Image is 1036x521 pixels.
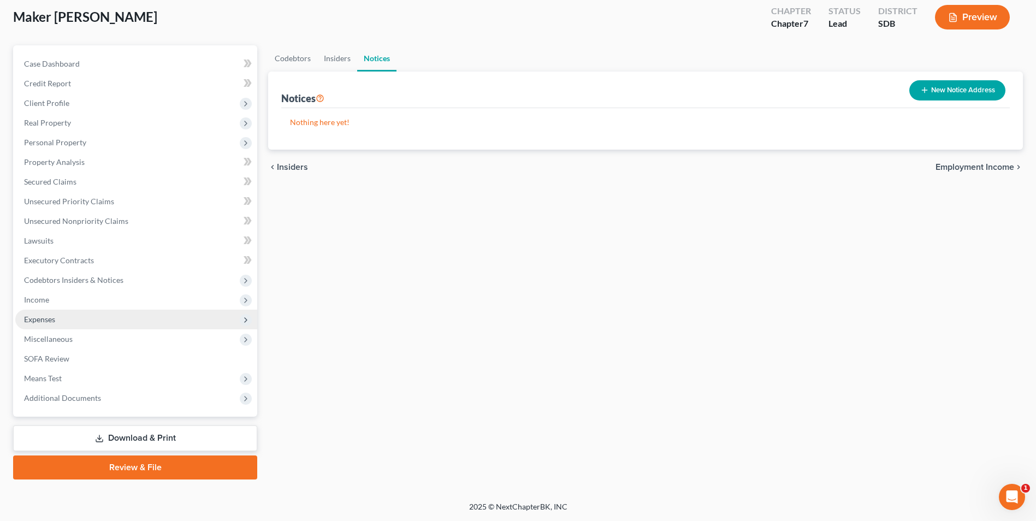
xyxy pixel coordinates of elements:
span: Personal Property [24,138,86,147]
span: SOFA Review [24,354,69,363]
a: Credit Report [15,74,257,93]
a: SOFA Review [15,349,257,369]
a: Lawsuits [15,231,257,251]
span: Expenses [24,315,55,324]
i: chevron_right [1014,163,1023,171]
span: Income [24,295,49,304]
button: Employment Income chevron_right [936,163,1023,171]
span: Real Property [24,118,71,127]
a: Codebtors [268,45,317,72]
div: 2025 © NextChapterBK, INC [207,501,830,521]
i: chevron_left [268,163,277,171]
span: Client Profile [24,98,69,108]
span: Lawsuits [24,236,54,245]
span: Secured Claims [24,177,76,186]
div: Notices [281,92,324,105]
span: Case Dashboard [24,59,80,68]
span: Insiders [277,163,308,171]
span: Executory Contracts [24,256,94,265]
span: Miscellaneous [24,334,73,344]
a: Download & Print [13,425,257,451]
button: Preview [935,5,1010,29]
a: Secured Claims [15,172,257,192]
a: Property Analysis [15,152,257,172]
a: Notices [357,45,396,72]
span: 7 [803,18,808,28]
div: District [878,5,917,17]
a: Unsecured Priority Claims [15,192,257,211]
div: SDB [878,17,917,30]
a: Executory Contracts [15,251,257,270]
span: Means Test [24,374,62,383]
p: Nothing here yet! [290,117,1001,128]
div: Chapter [771,17,811,30]
button: New Notice Address [909,80,1005,100]
iframe: Intercom live chat [999,484,1025,510]
span: 1 [1021,484,1030,493]
a: Case Dashboard [15,54,257,74]
a: Insiders [317,45,357,72]
div: Lead [828,17,861,30]
span: Additional Documents [24,393,101,402]
div: Chapter [771,5,811,17]
button: chevron_left Insiders [268,163,308,171]
span: Maker [PERSON_NAME] [13,9,157,25]
span: Unsecured Priority Claims [24,197,114,206]
span: Credit Report [24,79,71,88]
span: Unsecured Nonpriority Claims [24,216,128,226]
span: Codebtors Insiders & Notices [24,275,123,285]
span: Property Analysis [24,157,85,167]
a: Review & File [13,455,257,479]
div: Status [828,5,861,17]
span: Employment Income [936,163,1014,171]
a: Unsecured Nonpriority Claims [15,211,257,231]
